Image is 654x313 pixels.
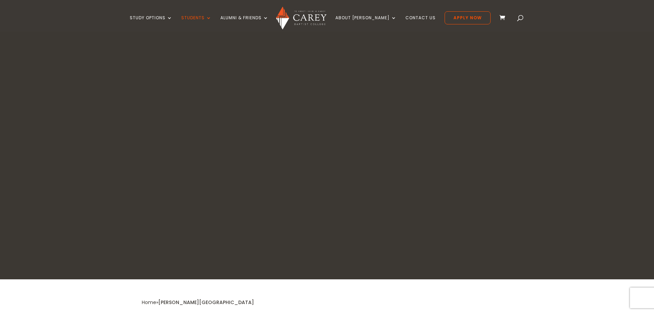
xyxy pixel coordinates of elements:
a: Study Options [130,15,172,32]
a: Students [181,15,211,32]
a: Contact Us [405,15,436,32]
span: » [142,299,254,306]
img: Carey Baptist College [276,7,326,30]
a: Alumni & Friends [220,15,268,32]
a: Apply Now [445,11,491,24]
a: About [PERSON_NAME] [335,15,397,32]
span: [PERSON_NAME][GEOGRAPHIC_DATA] [158,299,254,306]
a: Home [142,299,156,306]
